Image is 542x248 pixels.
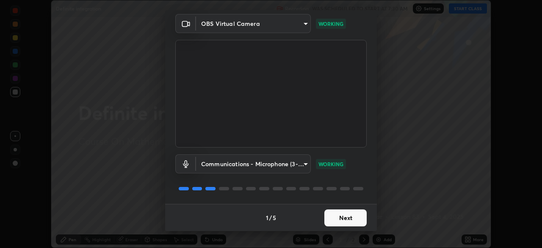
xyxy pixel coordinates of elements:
p: WORKING [318,160,343,168]
h4: 5 [273,213,276,222]
h4: / [269,213,272,222]
div: OBS Virtual Camera [196,14,311,33]
button: Next [324,209,367,226]
div: OBS Virtual Camera [196,154,311,173]
h4: 1 [266,213,268,222]
p: WORKING [318,20,343,28]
